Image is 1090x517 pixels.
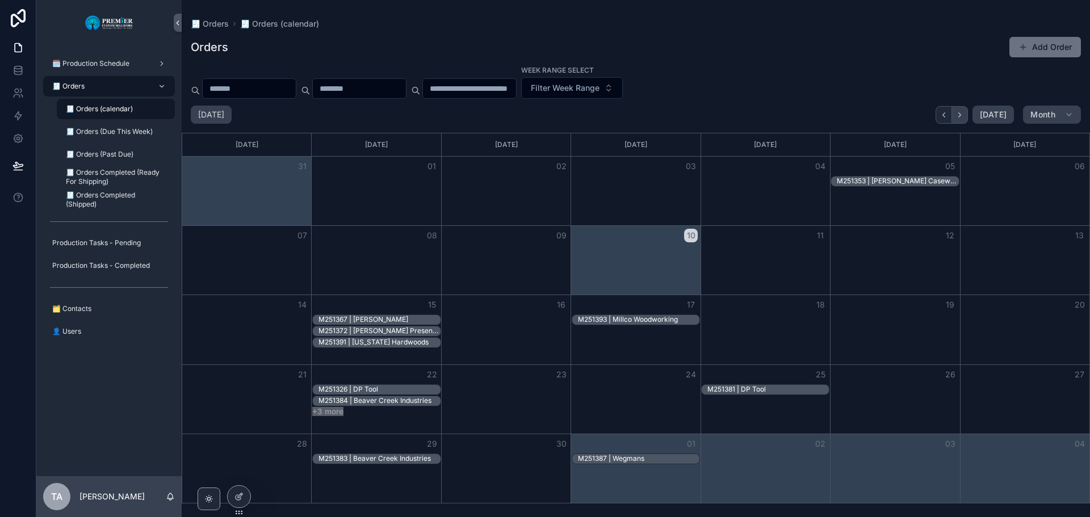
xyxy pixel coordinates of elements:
p: [PERSON_NAME] [79,491,145,502]
button: 03 [684,159,698,173]
button: 20 [1073,298,1087,312]
label: Week Range Select [521,65,594,75]
a: 🧾 Orders (Past Due) [57,144,175,165]
button: 21 [295,368,309,381]
button: 04 [1073,437,1087,451]
div: [DATE] [832,133,958,156]
div: M251391 | [US_STATE] Hardwoods [318,338,429,347]
button: 13 [1073,229,1087,242]
button: 25 [814,368,827,381]
div: M251391 | Wyoming Hardwoods [318,337,429,347]
div: M251384 | Beaver Creek Industries [318,396,431,406]
div: M251381 | DP Tool [707,384,766,394]
button: [DATE] [972,106,1014,124]
button: 02 [814,437,827,451]
span: 🧾 Orders [52,82,85,91]
button: 07 [295,229,309,242]
button: Select Button [521,77,623,99]
span: 🧾 Orders Completed (Shipped) [66,191,163,209]
a: Production Tasks - Pending [43,233,175,253]
div: M251326 | DP Tool [318,384,378,394]
button: 26 [944,368,957,381]
div: Month View [182,133,1090,503]
div: scrollable content [36,45,182,356]
button: 04 [814,159,827,173]
button: 03 [944,437,957,451]
button: 27 [1073,368,1087,381]
button: 15 [425,298,439,312]
button: 19 [944,298,957,312]
a: Add Order [1009,37,1081,57]
button: Back [936,106,952,124]
div: M251387 | Wegmans [578,454,644,463]
a: 🧾 Orders (Due This Week) [57,121,175,142]
a: 🧾 Orders Completed (Ready For Shipping) [57,167,175,187]
button: Month [1023,106,1081,124]
h1: Orders [191,39,228,55]
span: Production Tasks - Pending [52,238,141,247]
a: 🧾 Orders [191,18,229,30]
div: M251393 | Millco Woodworking [578,314,678,325]
div: M251393 | Millco Woodworking [578,315,678,324]
a: Production Tasks - Completed [43,255,175,276]
div: M251381 | DP Tool [707,385,766,394]
span: 🧾 Orders Completed (Ready For Shipping) [66,168,163,186]
a: 🧾 Orders (calendar) [57,99,175,119]
div: M251367 | [PERSON_NAME] [318,315,408,324]
div: M251367 | Dave Johnson [318,314,408,325]
button: 24 [684,368,698,381]
button: 12 [944,229,957,242]
button: 10 [684,229,698,242]
button: 09 [555,229,568,242]
img: App logo [85,14,134,32]
a: 🗓️ Production Schedule [43,53,175,74]
div: M251383 | Beaver Creek Industries [318,453,431,464]
button: 02 [555,159,568,173]
div: M251383 | Beaver Creek Industries [318,454,431,463]
a: 🗂️ Contacts [43,299,175,319]
button: 14 [295,298,309,312]
div: [DATE] [313,133,439,156]
div: M251353 | [PERSON_NAME] Caseworks [837,176,958,186]
span: 🗓️ Production Schedule [52,59,129,68]
div: M251384 | Beaver Creek Industries [318,396,431,405]
button: 31 [295,159,309,173]
a: 🧾 Orders [43,76,175,96]
span: 🗂️ Contacts [52,304,91,313]
button: 28 [295,437,309,451]
button: +3 more [312,407,343,416]
button: 11 [814,229,827,242]
button: 06 [1073,159,1087,173]
a: 🧾 Orders (calendar) [240,18,319,30]
span: [DATE] [980,110,1007,120]
span: 👤 Users [52,327,81,336]
button: 05 [944,159,957,173]
button: 29 [425,437,439,451]
button: 08 [425,229,439,242]
button: 01 [684,437,698,451]
button: Next [952,106,968,124]
button: 22 [425,368,439,381]
div: M251372 | [PERSON_NAME] Presentation Furniture [318,326,440,335]
button: 16 [555,298,568,312]
h2: [DATE] [198,109,224,120]
div: [DATE] [573,133,698,156]
button: 18 [814,298,827,312]
div: M251372 | Miller's Presentation Furniture [318,326,440,336]
div: [DATE] [443,133,569,156]
span: 🧾 Orders (Past Due) [66,150,133,159]
div: M251353 | Conley Caseworks [837,176,958,186]
button: 01 [425,159,439,173]
span: 🧾 Orders (Due This Week) [66,127,153,136]
span: TA [51,490,62,503]
div: [DATE] [184,133,309,156]
a: 🧾 Orders Completed (Shipped) [57,190,175,210]
div: M251326 | DP Tool [318,385,378,394]
span: Month [1030,110,1055,120]
button: 23 [555,368,568,381]
div: [DATE] [962,133,1088,156]
span: Filter Week Range [531,82,599,94]
div: M251387 | Wegmans [578,453,644,464]
span: Production Tasks - Completed [52,261,150,270]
